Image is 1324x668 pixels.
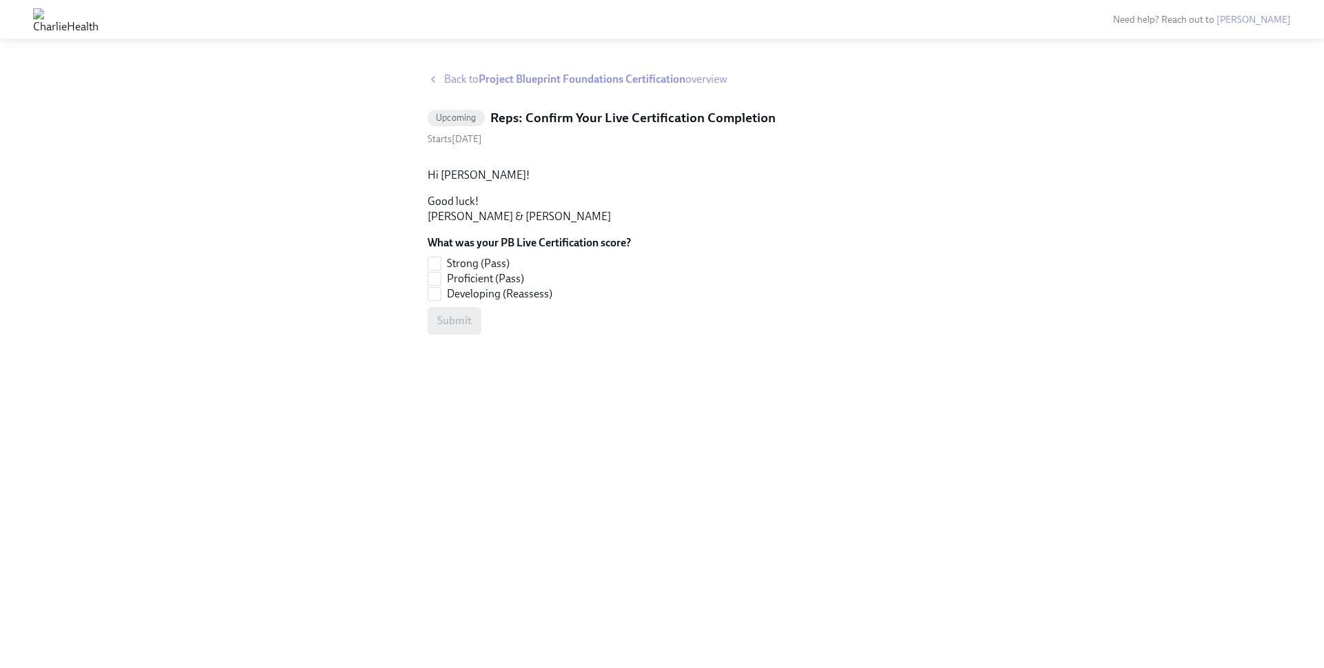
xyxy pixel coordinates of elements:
[33,8,99,30] img: CharlieHealth
[479,72,685,86] strong: Project Blueprint Foundations Certification
[428,168,896,183] p: Hi [PERSON_NAME]!
[444,72,728,87] span: Back to overview
[447,286,552,302] span: Developing (Reassess)
[1113,14,1291,26] span: Need help? Reach out to
[428,133,482,145] span: Starts [DATE]
[447,256,510,271] span: Strong (Pass)
[428,72,896,87] a: Back toProject Blueprint Foundations Certificationoverview
[428,112,485,123] span: Upcoming
[447,271,524,286] span: Proficient (Pass)
[428,235,631,250] label: What was your PB Live Certification score?
[1216,14,1291,26] a: [PERSON_NAME]
[490,109,776,127] h5: Reps: Confirm Your Live Certification Completion
[428,194,896,224] p: Good luck! [PERSON_NAME] & [PERSON_NAME]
